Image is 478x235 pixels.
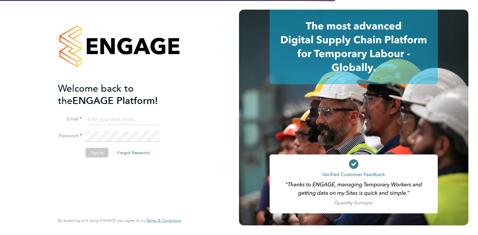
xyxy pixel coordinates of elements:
label: Password [58,133,82,139]
button: Sign In [86,148,108,157]
input: Enter your work email... [86,114,160,125]
span: Welcome back to the [58,83,134,107]
h2: ENGAGE Platform! [58,82,175,107]
a: Terms & Conditions [147,218,181,223]
span: By accessing and using ENGAGE you agree to our [58,218,181,223]
label: Email [58,116,82,122]
button: Forgot Password [113,148,154,157]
